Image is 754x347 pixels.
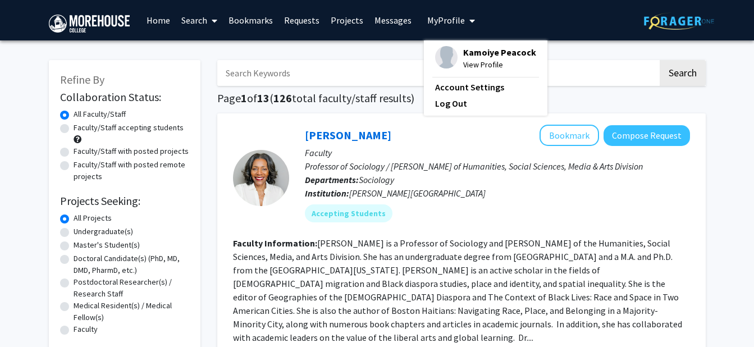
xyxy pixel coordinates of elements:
a: [PERSON_NAME] [305,128,391,142]
span: Refine By [60,72,104,86]
a: Messages [369,1,417,40]
label: Faculty [74,323,98,335]
label: Undergraduate(s) [74,226,133,238]
button: Compose Request to Regine O. Jackson [604,125,690,146]
a: Projects [325,1,369,40]
label: All Faculty/Staff [74,108,126,120]
label: Postdoctoral Researcher(s) / Research Staff [74,276,189,300]
p: Professor of Sociology / [PERSON_NAME] of Humanities, Social Sciences, Media & Arts Division [305,159,690,173]
b: Faculty Information: [233,238,317,249]
img: ForagerOne Logo [644,12,714,30]
span: 126 [273,91,292,105]
b: Institution: [305,188,349,199]
label: All Projects [74,212,112,224]
span: 1 [241,91,247,105]
label: Faculty/Staff accepting students [74,122,184,134]
label: Doctoral Candidate(s) (PhD, MD, DMD, PharmD, etc.) [74,253,189,276]
b: Departments: [305,174,359,185]
label: Faculty/Staff with posted projects [74,145,189,157]
div: Profile PictureKamoiye PeacockView Profile [435,46,536,71]
span: Kamoiye Peacock [463,46,536,58]
h2: Projects Seeking: [60,194,189,208]
a: Log Out [435,97,536,110]
span: [PERSON_NAME][GEOGRAPHIC_DATA] [349,188,486,199]
a: Search [176,1,223,40]
label: Faculty/Staff with posted remote projects [74,159,189,182]
label: Master's Student(s) [74,239,140,251]
span: 13 [257,91,269,105]
img: Morehouse College Logo [49,15,130,33]
span: My Profile [427,15,465,26]
a: Home [141,1,176,40]
mat-chip: Accepting Students [305,204,392,222]
label: Medical Resident(s) / Medical Fellow(s) [74,300,189,323]
h2: Collaboration Status: [60,90,189,104]
p: Faculty [305,146,690,159]
a: Account Settings [435,80,536,94]
img: Profile Picture [435,46,458,69]
fg-read-more: [PERSON_NAME] is a Professor of Sociology and [PERSON_NAME] of the Humanities, Social Sciences, M... [233,238,682,343]
h1: Page of ( total faculty/staff results) [217,92,706,105]
a: Requests [278,1,325,40]
span: Sociology [359,174,394,185]
input: Search Keywords [217,60,658,86]
button: Search [660,60,706,86]
button: Add Regine O. Jackson to Bookmarks [540,125,599,146]
a: Bookmarks [223,1,278,40]
span: View Profile [463,58,536,71]
iframe: Chat [8,296,48,339]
